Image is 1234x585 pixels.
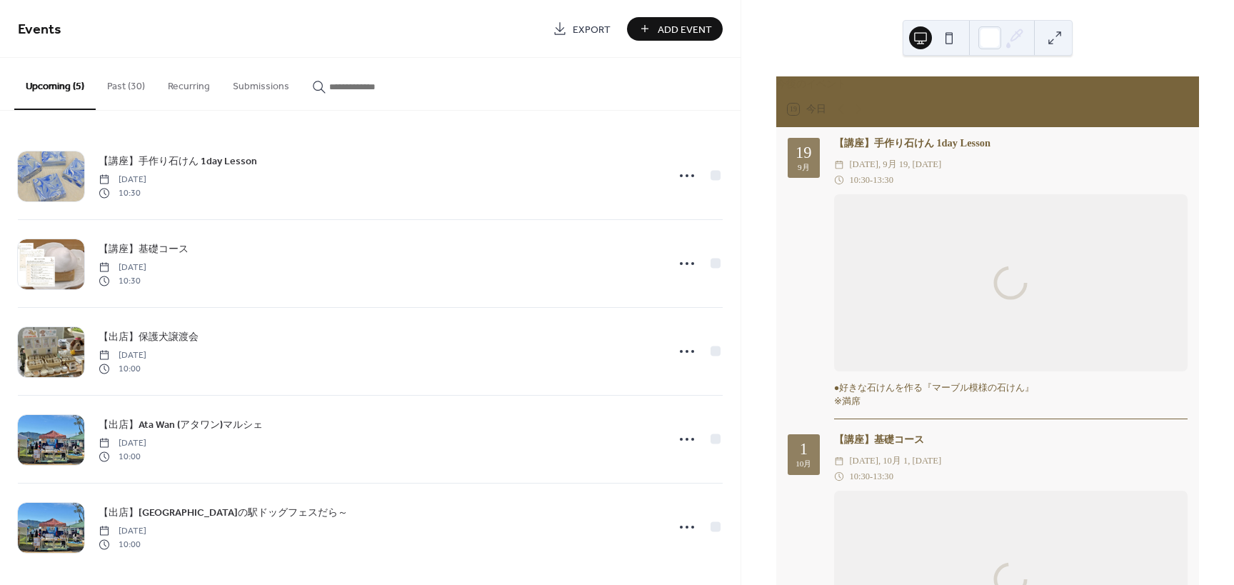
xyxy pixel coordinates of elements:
div: 【講座】基礎コース [834,432,1188,448]
span: - [870,173,873,188]
div: 【講座】手作り石けん 1day Lesson [834,136,1188,151]
button: Upcoming (5) [14,58,96,110]
span: 10:00 [99,362,146,375]
span: 【講座】手作り石けん 1day Lesson [99,154,257,169]
span: 【出店】[GEOGRAPHIC_DATA]の駅ドッグフェスだら～ [99,506,348,521]
span: Add Event [658,22,712,37]
span: 10:30 [99,186,146,199]
span: 13:30 [873,173,893,188]
a: 【出店】Ata Wan (アタワン)マルシェ [99,416,263,433]
span: 【出店】Ata Wan (アタワン)マルシェ [99,418,263,433]
a: 【講座】基礎コース [99,241,189,257]
span: [DATE] [99,525,146,538]
span: [DATE] [99,349,146,362]
span: 10:30 [99,274,146,287]
span: 10:00 [99,538,146,551]
span: [DATE] [99,174,146,186]
span: [DATE] [99,437,146,450]
a: 【出店】[GEOGRAPHIC_DATA]の駅ドッグフェスだら～ [99,504,348,521]
div: 1 [800,441,808,458]
button: Past (30) [96,58,156,109]
div: ​ [834,173,844,188]
span: Events [18,16,61,44]
a: 【出店】保護犬譲渡会 [99,329,199,345]
a: Export [542,17,621,41]
div: 9月 [798,164,810,171]
div: 19 [796,145,812,161]
button: Recurring [156,58,221,109]
span: [DATE], 10月 1, [DATE] [849,454,941,469]
div: 10月 [796,460,811,468]
span: [DATE], 9月 19, [DATE] [849,157,941,172]
span: [DATE] [99,261,146,274]
span: Export [573,22,611,37]
div: ​ [834,454,844,469]
div: ●好きな石けんを作る『マーブル模様の石けん』 ※満席 [834,381,1188,409]
span: 10:30 [849,469,870,484]
span: - [870,469,873,484]
div: ​ [834,157,844,172]
span: 【講座】基礎コース [99,242,189,257]
span: 10:00 [99,450,146,463]
span: 【出店】保護犬譲渡会 [99,330,199,345]
span: 10:30 [849,173,870,188]
a: 【講座】手作り石けん 1day Lesson [99,153,257,169]
button: Submissions [221,58,301,109]
span: 13:30 [873,469,893,484]
div: ​ [834,469,844,484]
div: 今後のイベント [776,76,1199,92]
button: Add Event [627,17,723,41]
